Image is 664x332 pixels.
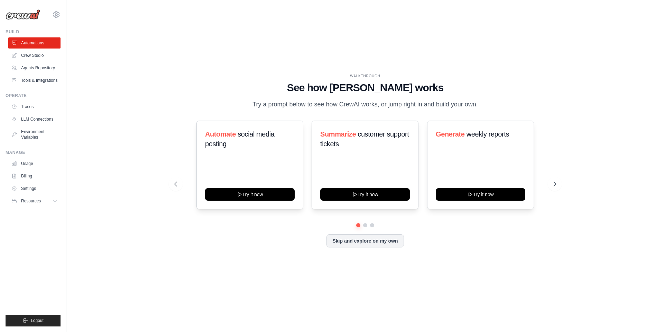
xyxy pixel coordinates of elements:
div: Build [6,29,61,35]
button: Resources [8,195,61,207]
a: Environment Variables [8,126,61,143]
button: Try it now [205,188,295,201]
button: Try it now [320,188,410,201]
span: customer support tickets [320,130,409,148]
span: social media posting [205,130,275,148]
a: Billing [8,171,61,182]
a: LLM Connections [8,114,61,125]
a: Settings [8,183,61,194]
div: Operate [6,93,61,98]
span: weekly reports [466,130,509,138]
div: Manage [6,150,61,155]
iframe: Chat Widget [629,299,664,332]
button: Try it now [436,188,525,201]
a: Agents Repository [8,62,61,73]
a: Traces [8,101,61,112]
a: Tools & Integrations [8,75,61,86]
a: Usage [8,158,61,169]
span: Generate [436,130,465,138]
button: Logout [6,315,61,326]
p: Try a prompt below to see how CrewAI works, or jump right in and build your own. [249,99,481,110]
span: Automate [205,130,236,138]
button: Skip and explore on my own [326,234,404,247]
span: Resources [21,198,41,204]
h1: See how [PERSON_NAME] works [174,81,556,94]
a: Automations [8,37,61,49]
span: Logout [31,318,44,323]
a: Crew Studio [8,50,61,61]
div: WALKTHROUGH [174,73,556,79]
img: Logo [6,9,40,20]
span: Summarize [320,130,356,138]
